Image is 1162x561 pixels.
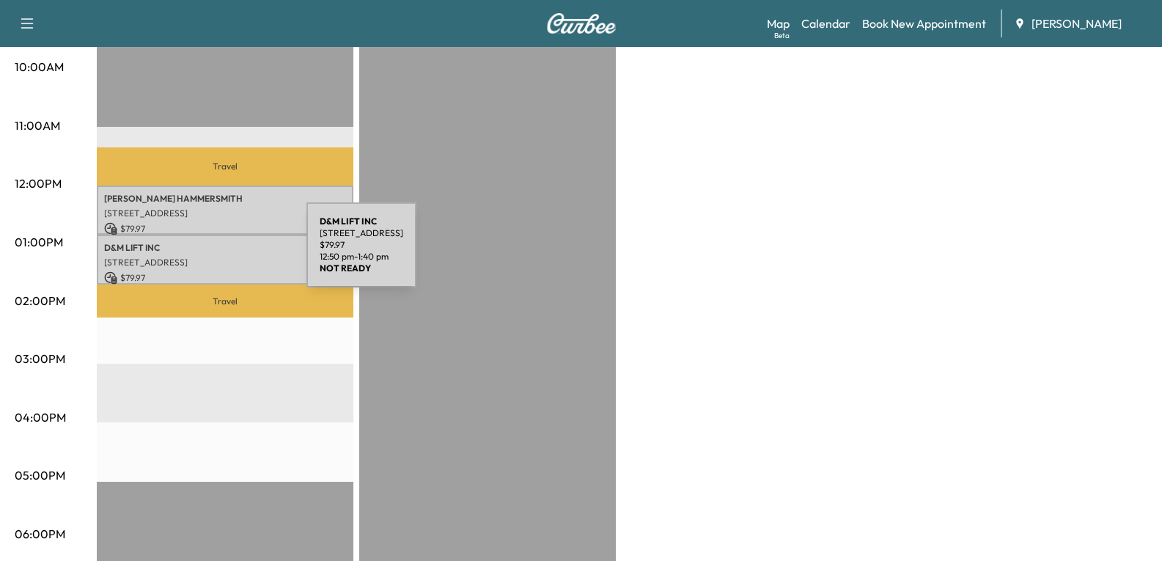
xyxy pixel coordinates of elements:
[774,30,790,41] div: Beta
[104,193,346,205] p: [PERSON_NAME] HAMMERSMITH
[15,408,66,426] p: 04:00PM
[15,175,62,192] p: 12:00PM
[862,15,986,32] a: Book New Appointment
[767,15,790,32] a: MapBeta
[320,239,403,251] p: $ 79.97
[801,15,850,32] a: Calendar
[97,147,353,186] p: Travel
[15,233,63,251] p: 01:00PM
[15,466,65,484] p: 05:00PM
[104,257,346,268] p: [STREET_ADDRESS]
[15,58,64,76] p: 10:00AM
[15,350,65,367] p: 03:00PM
[546,13,617,34] img: Curbee Logo
[104,271,346,285] p: $ 79.97
[320,227,403,239] p: [STREET_ADDRESS]
[104,242,346,254] p: D&M LIFT INC
[104,222,346,235] p: $ 79.97
[104,208,346,219] p: [STREET_ADDRESS]
[15,292,65,309] p: 02:00PM
[15,117,60,134] p: 11:00AM
[1032,15,1122,32] span: [PERSON_NAME]
[320,263,371,274] b: NOT READY
[15,525,65,543] p: 06:00PM
[320,216,377,227] b: D&M LIFT INC
[97,285,353,318] p: Travel
[320,251,403,263] p: 12:50 pm - 1:40 pm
